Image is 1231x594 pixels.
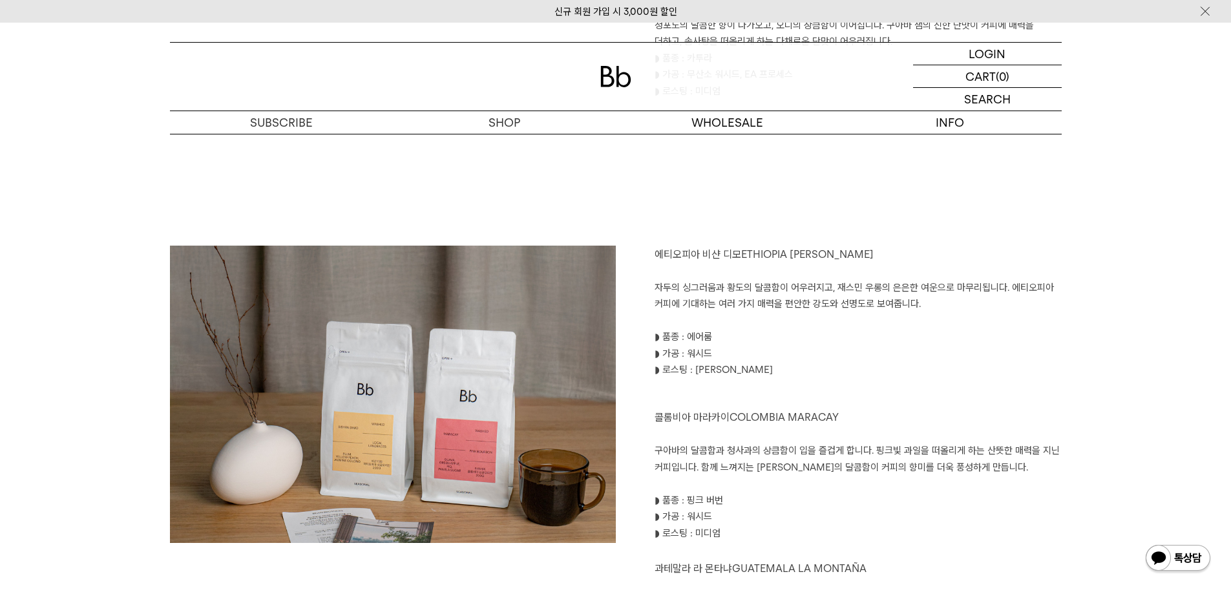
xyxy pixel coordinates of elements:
p: ◗ 로스팅 : [PERSON_NAME] [655,362,1062,379]
p: ◗ 가공 : 워시드 [655,346,1062,363]
a: SHOP [393,111,616,134]
a: CART (0) [913,65,1062,88]
p: ◗ 품종 : 핑크 버번 [655,493,1062,509]
p: INFO [839,111,1062,134]
p: WHOLESALE [616,111,839,134]
p: ◗ 로스팅 : 미디엄 [655,525,1062,542]
p: ◗ 가공 : 워시드 [655,509,1062,525]
span: ETHIOPIA [PERSON_NAME] [741,248,874,260]
p: CART [965,65,996,87]
p: (0) [996,65,1009,87]
p: 자두의 싱그러움과 황도의 달콤함이 어우러지고, 재스민 우롱의 은은한 여운으로 마무리됩니다. 에티오피아 커피에 기대하는 여러 가지 매력을 편안한 강도와 선명도로 보여줍니다. [655,280,1062,313]
a: SUBSCRIBE [170,111,393,134]
p: 구아바의 달콤함과 청사과의 상큼함이 입을 즐겁게 합니다. 핑크빛 과일을 떠올리게 하는 산뜻한 매력을 지닌 커피입니다. 함께 느껴지는 [PERSON_NAME]의 달콤함이 커피의... [655,443,1062,476]
p: ◗ 품종 : 에어룸 [655,329,1062,346]
img: 로고 [600,66,631,87]
span: 과테말라 라 몬타냐 [655,562,732,575]
p: LOGIN [969,43,1005,65]
span: 에티오피아 비샨 디모 [655,248,741,260]
span: COLOMBIA MARACAY [730,411,839,423]
img: 카카오톡 채널 1:1 채팅 버튼 [1144,544,1212,575]
a: LOGIN [913,43,1062,65]
a: 신규 회원 가입 시 3,000원 할인 [554,6,677,17]
span: 콜롬비아 마라카이 [655,411,730,423]
span: GUATEMALA LA MONTAÑA [732,562,867,575]
p: SEARCH [964,88,1011,111]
